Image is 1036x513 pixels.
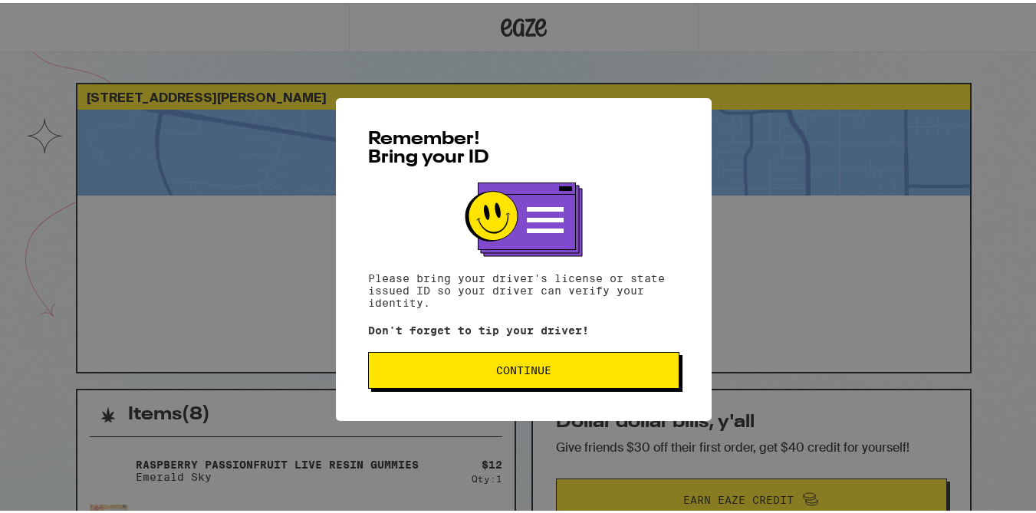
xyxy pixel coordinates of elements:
span: Hi. Need any help? [9,11,110,23]
button: Continue [368,349,679,386]
p: Please bring your driver's license or state issued ID so your driver can verify your identity. [368,269,679,306]
span: Remember! Bring your ID [368,127,489,164]
span: Continue [496,362,551,373]
p: Don't forget to tip your driver! [368,321,679,334]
